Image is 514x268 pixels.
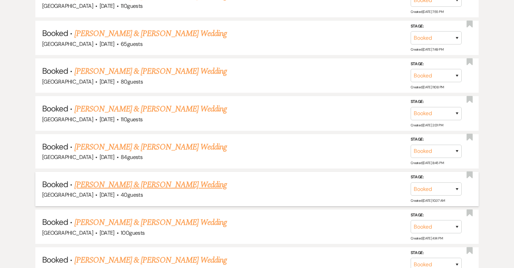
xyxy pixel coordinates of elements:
label: Stage: [411,249,462,257]
span: [GEOGRAPHIC_DATA] [42,154,93,161]
a: [PERSON_NAME] & [PERSON_NAME] Wedding [74,254,227,266]
a: [PERSON_NAME] & [PERSON_NAME] Wedding [74,141,227,153]
span: Booked [42,179,68,190]
label: Stage: [411,60,462,68]
a: [PERSON_NAME] & [PERSON_NAME] Wedding [74,216,227,229]
span: [DATE] [100,229,115,236]
span: Booked [42,103,68,114]
span: [DATE] [100,78,115,85]
span: Booked [42,66,68,76]
span: [DATE] [100,2,115,10]
span: [GEOGRAPHIC_DATA] [42,191,93,198]
a: [PERSON_NAME] & [PERSON_NAME] Wedding [74,28,227,40]
span: [DATE] [100,154,115,161]
span: Booked [42,28,68,38]
span: [GEOGRAPHIC_DATA] [42,40,93,48]
span: Booked [42,254,68,265]
span: [GEOGRAPHIC_DATA] [42,116,93,123]
a: [PERSON_NAME] & [PERSON_NAME] Wedding [74,103,227,115]
span: 65 guests [121,40,142,48]
span: Created: [DATE] 8:45 PM [411,161,444,165]
span: 110 guests [121,116,142,123]
span: Booked [42,217,68,227]
span: 40 guests [121,191,143,198]
span: [DATE] [100,116,115,123]
span: 110 guests [121,2,142,10]
span: 84 guests [121,154,142,161]
label: Stage: [411,136,462,143]
span: [DATE] [100,191,115,198]
label: Stage: [411,174,462,181]
label: Stage: [411,212,462,219]
span: Created: [DATE] 4:14 PM [411,236,443,240]
a: [PERSON_NAME] & [PERSON_NAME] Wedding [74,65,227,77]
span: [GEOGRAPHIC_DATA] [42,229,93,236]
span: [DATE] [100,40,115,48]
label: Stage: [411,98,462,106]
span: [GEOGRAPHIC_DATA] [42,2,93,10]
span: Created: [DATE] 7:55 PM [411,10,443,14]
span: Booked [42,141,68,152]
span: [GEOGRAPHIC_DATA] [42,78,93,85]
span: Created: [DATE] 2:01 PM [411,123,443,127]
span: Created: [DATE] 7:49 PM [411,47,443,52]
span: 80 guests [121,78,143,85]
span: Created: [DATE] 11:08 PM [411,85,444,89]
label: Stage: [411,23,462,30]
span: 100 guests [121,229,144,236]
span: Created: [DATE] 10:37 AM [411,198,445,203]
a: [PERSON_NAME] & [PERSON_NAME] Wedding [74,179,227,191]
